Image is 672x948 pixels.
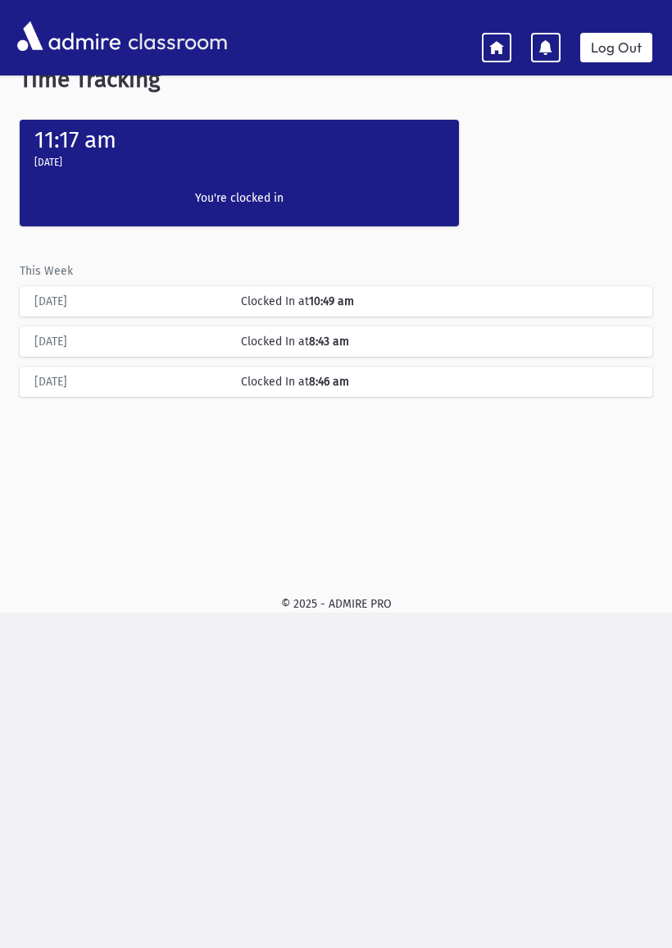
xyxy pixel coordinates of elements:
b: 10:49 am [309,294,354,308]
a: Log Out [580,33,652,62]
img: AdmirePro [13,17,125,55]
div: [DATE] [26,293,233,310]
label: 11:17 am [34,126,116,153]
div: [DATE] [26,373,233,390]
b: 8:46 am [309,375,349,389]
label: This Week [20,262,73,280]
div: © 2025 - ADMIRE PRO [13,595,659,613]
label: [DATE] [34,155,62,170]
div: [DATE] [26,333,233,350]
div: Clocked In at [233,333,646,350]
label: You're clocked in [142,189,337,207]
div: Clocked In at [233,373,646,390]
b: 8:43 am [309,335,349,349]
span: classroom [125,15,228,58]
div: Clocked In at [233,293,646,310]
